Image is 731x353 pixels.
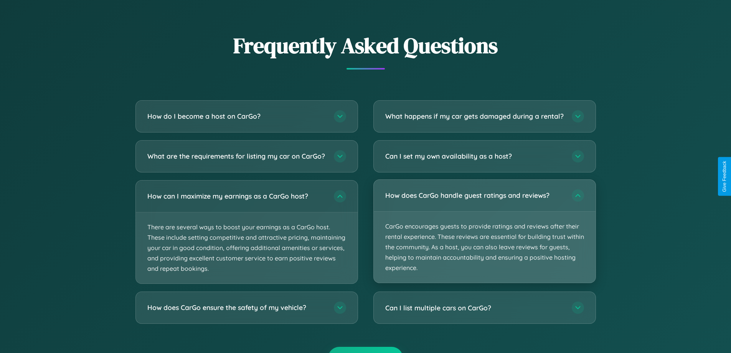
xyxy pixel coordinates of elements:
h2: Frequently Asked Questions [135,31,596,60]
h3: Can I list multiple cars on CarGo? [385,303,564,313]
h3: Can I set my own availability as a host? [385,151,564,161]
h3: What are the requirements for listing my car on CarGo? [147,151,326,161]
p: There are several ways to boost your earnings as a CarGo host. These include setting competitive ... [136,212,358,284]
h3: How can I maximize my earnings as a CarGo host? [147,191,326,201]
h3: How do I become a host on CarGo? [147,111,326,121]
h3: How does CarGo handle guest ratings and reviews? [385,191,564,200]
h3: What happens if my car gets damaged during a rental? [385,111,564,121]
p: CarGo encourages guests to provide ratings and reviews after their rental experience. These revie... [374,212,596,283]
div: Give Feedback [722,161,727,192]
h3: How does CarGo ensure the safety of my vehicle? [147,303,326,313]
